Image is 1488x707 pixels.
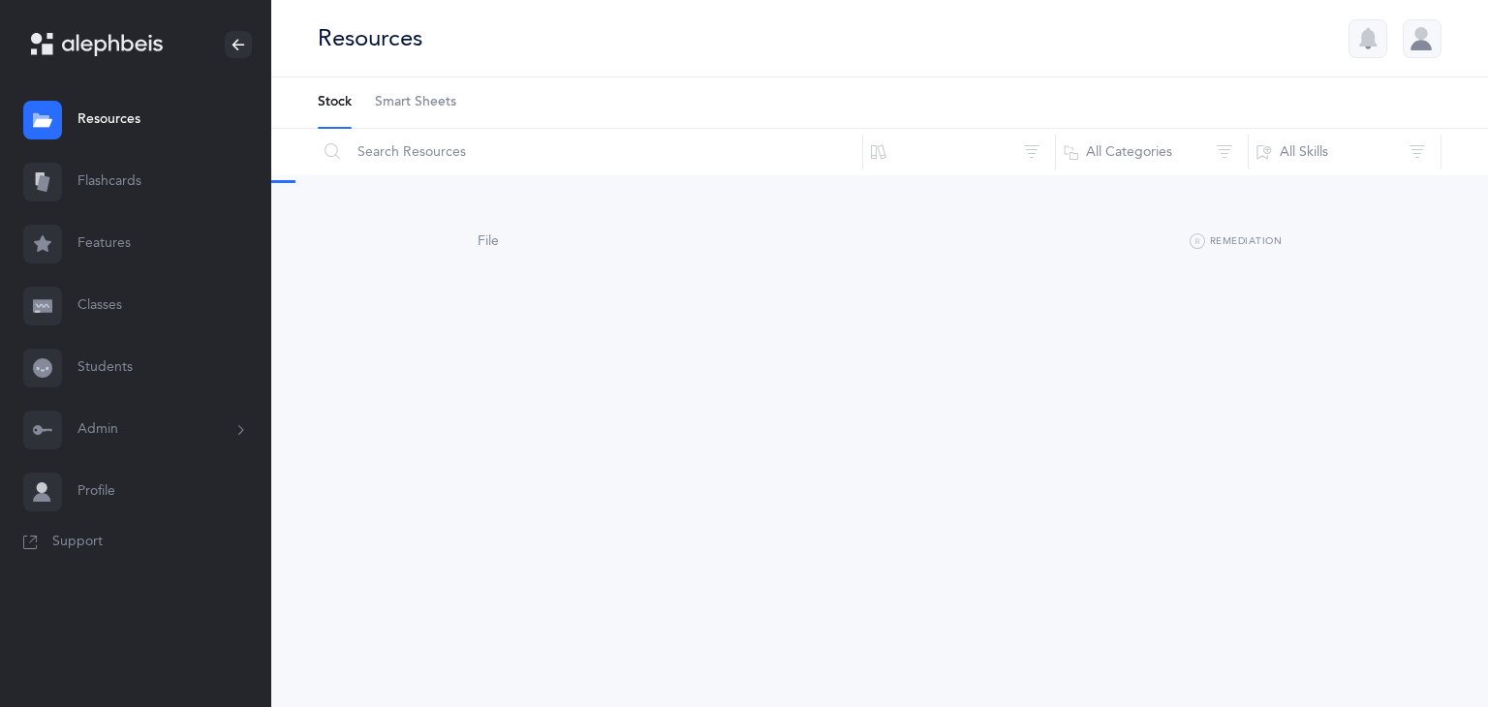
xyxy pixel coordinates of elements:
div: Resources [318,22,422,54]
button: All Skills [1248,129,1441,175]
span: Smart Sheets [375,93,456,112]
span: File [478,233,499,249]
button: All Categories [1055,129,1249,175]
input: Search Resources [317,129,863,175]
button: Remediation [1190,231,1282,254]
span: Support [52,533,103,552]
